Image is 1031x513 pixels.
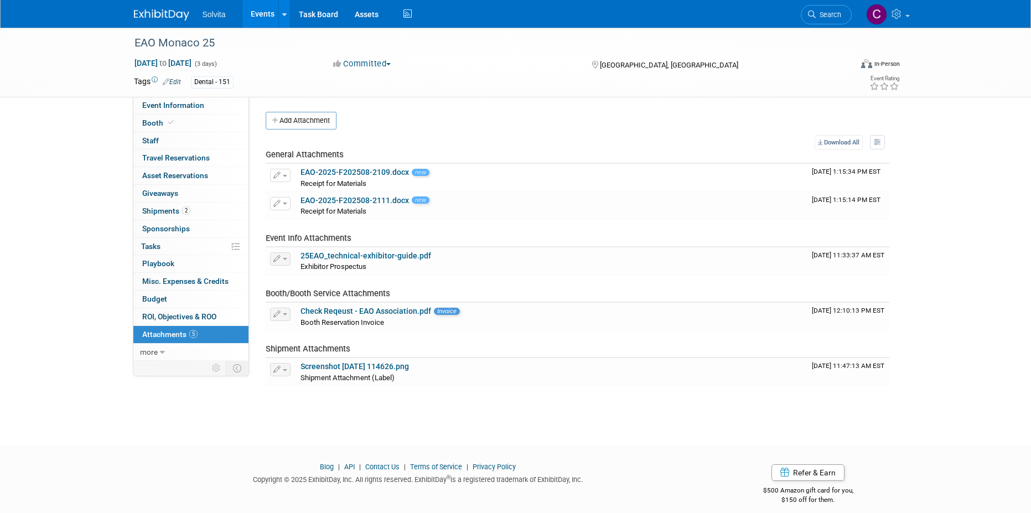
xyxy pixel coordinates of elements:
a: Download All [815,135,863,150]
a: Asset Reservations [133,167,248,184]
span: Upload Timestamp [812,196,880,204]
span: Upload Timestamp [812,251,884,259]
td: Upload Timestamp [807,164,889,191]
td: Upload Timestamp [807,247,889,275]
span: new [412,196,429,204]
div: $150 off for them. [719,495,898,505]
span: 5 [189,330,198,338]
span: General Attachments [266,149,344,159]
a: Privacy Policy [473,463,516,471]
a: API [344,463,355,471]
span: more [140,348,158,356]
span: Playbook [142,259,174,268]
div: Dental - 151 [191,76,234,88]
td: Tags [134,76,181,89]
span: [GEOGRAPHIC_DATA], [GEOGRAPHIC_DATA] [600,61,738,69]
a: more [133,344,248,361]
img: Format-Inperson.png [861,59,872,68]
a: Shipments2 [133,203,248,220]
td: Upload Timestamp [807,303,889,330]
td: Upload Timestamp [807,192,889,220]
a: Search [801,5,852,24]
a: Misc. Expenses & Credits [133,273,248,290]
a: Terms of Service [410,463,462,471]
div: EAO Monaco 25 [131,33,835,53]
a: Travel Reservations [133,149,248,167]
td: Personalize Event Tab Strip [207,361,226,375]
a: EAO-2025-F202508-2111.docx [301,196,409,205]
td: Toggle Event Tabs [226,361,248,375]
span: | [464,463,471,471]
a: EAO-2025-F202508-2109.docx [301,168,409,177]
span: Giveaways [142,189,178,198]
a: Blog [320,463,334,471]
span: Shipment Attachments [266,344,350,354]
a: ROI, Objectives & ROO [133,308,248,325]
span: Staff [142,136,159,145]
a: Event Information [133,97,248,114]
sup: ® [447,474,450,480]
a: Check Reqeust - EAO Association.pdf [301,307,431,315]
a: Booth [133,115,248,132]
a: Edit [163,78,181,86]
div: Event Rating [869,76,899,81]
td: Upload Timestamp [807,358,889,386]
span: Asset Reservations [142,171,208,180]
span: new [412,169,429,176]
span: [DATE] [DATE] [134,58,192,68]
span: ROI, Objectives & ROO [142,312,216,321]
span: Booth/Booth Service Attachments [266,288,390,298]
img: ExhibitDay [134,9,189,20]
div: Event Format [786,58,900,74]
span: to [158,59,168,68]
span: Travel Reservations [142,153,210,162]
span: | [335,463,343,471]
img: Cindy Miller [866,4,887,25]
a: Staff [133,132,248,149]
span: Receipt for Materials [301,179,366,188]
a: Playbook [133,255,248,272]
span: Upload Timestamp [812,307,884,314]
a: Budget [133,291,248,308]
span: Event Info Attachments [266,233,351,243]
span: 2 [182,206,190,215]
span: Shipments [142,206,190,215]
span: Shipment Attachment (Label) [301,374,395,382]
span: Upload Timestamp [812,362,884,370]
div: Copyright © 2025 ExhibitDay, Inc. All rights reserved. ExhibitDay is a registered trademark of Ex... [134,472,703,485]
span: Booth [142,118,176,127]
i: Booth reservation complete [168,120,174,126]
span: Search [816,11,841,19]
span: (3 days) [194,60,217,68]
a: Screenshot [DATE] 114626.png [301,362,409,371]
span: Sponsorships [142,224,190,233]
span: Invoice [434,308,460,315]
span: Exhibitor Prospectus [301,262,366,271]
div: $500 Amazon gift card for you, [719,479,898,504]
a: 25EAO_technical-exhibitor-guide.pdf [301,251,431,260]
span: Budget [142,294,167,303]
span: Attachments [142,330,198,339]
button: Committed [329,58,395,70]
a: Attachments5 [133,326,248,343]
span: Solvita [203,10,226,19]
span: | [401,463,408,471]
span: Upload Timestamp [812,168,880,175]
span: Event Information [142,101,204,110]
a: Tasks [133,238,248,255]
span: Receipt for Materials [301,207,366,215]
div: In-Person [874,60,900,68]
span: Tasks [141,242,160,251]
a: Contact Us [365,463,400,471]
span: Booth Reservation Invoice [301,318,384,327]
button: Add Attachment [266,112,336,129]
a: Refer & Earn [771,464,845,481]
a: Giveaways [133,185,248,202]
a: Sponsorships [133,220,248,237]
span: Misc. Expenses & Credits [142,277,229,286]
span: | [356,463,364,471]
